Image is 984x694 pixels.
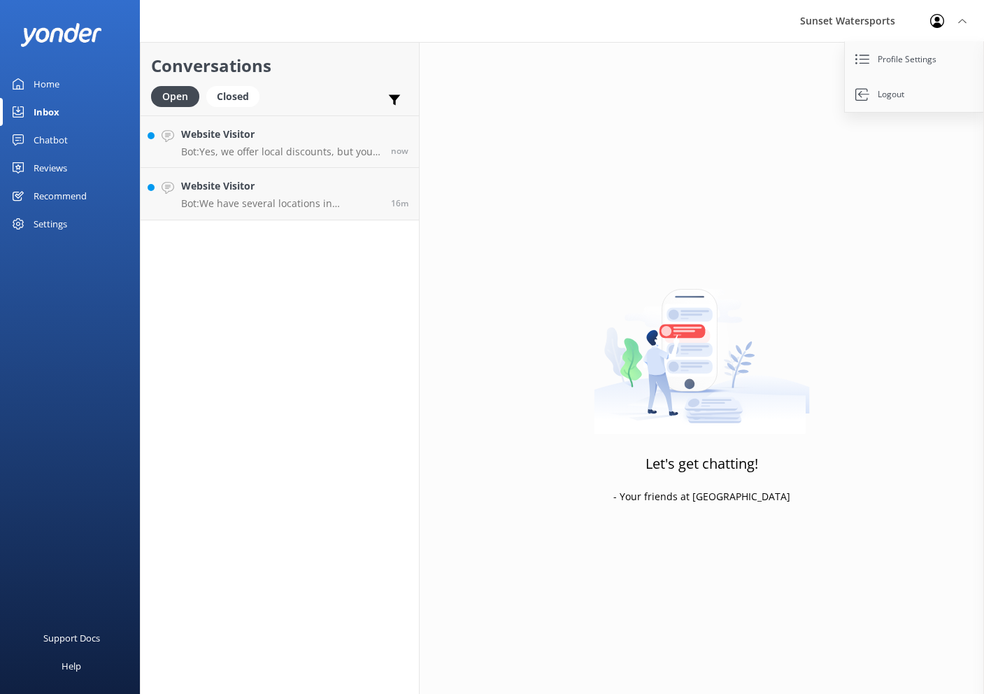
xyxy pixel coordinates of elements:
[391,197,408,209] span: 10:18am 16-Aug-2025 (UTC -05:00) America/Cancun
[34,182,87,210] div: Recommend
[391,145,408,157] span: 10:34am 16-Aug-2025 (UTC -05:00) America/Cancun
[181,178,380,194] h4: Website Visitor
[151,88,206,104] a: Open
[34,126,68,154] div: Chatbot
[181,146,380,158] p: Bot: Yes, we offer local discounts, but you must have a local Key West ID to qualify. You can fin...
[34,210,67,238] div: Settings
[141,168,419,220] a: Website VisitorBot:We have several locations in [GEOGRAPHIC_DATA]. Our main check-in spot is at [...
[206,86,259,107] div: Closed
[646,453,758,475] h3: Let's get chatting!
[21,23,101,46] img: yonder-white-logo.png
[613,489,790,504] p: - Your friends at [GEOGRAPHIC_DATA]
[206,88,266,104] a: Closed
[62,652,81,680] div: Help
[34,154,67,182] div: Reviews
[181,197,380,210] p: Bot: We have several locations in [GEOGRAPHIC_DATA]. Our main check-in spot is at [STREET_ADDRESS...
[594,260,810,434] img: artwork of a man stealing a conversation from at giant smartphone
[34,98,59,126] div: Inbox
[151,86,199,107] div: Open
[181,127,380,142] h4: Website Visitor
[43,624,100,652] div: Support Docs
[34,70,59,98] div: Home
[141,115,419,168] a: Website VisitorBot:Yes, we offer local discounts, but you must have a local Key West ID to qualif...
[151,52,408,79] h2: Conversations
